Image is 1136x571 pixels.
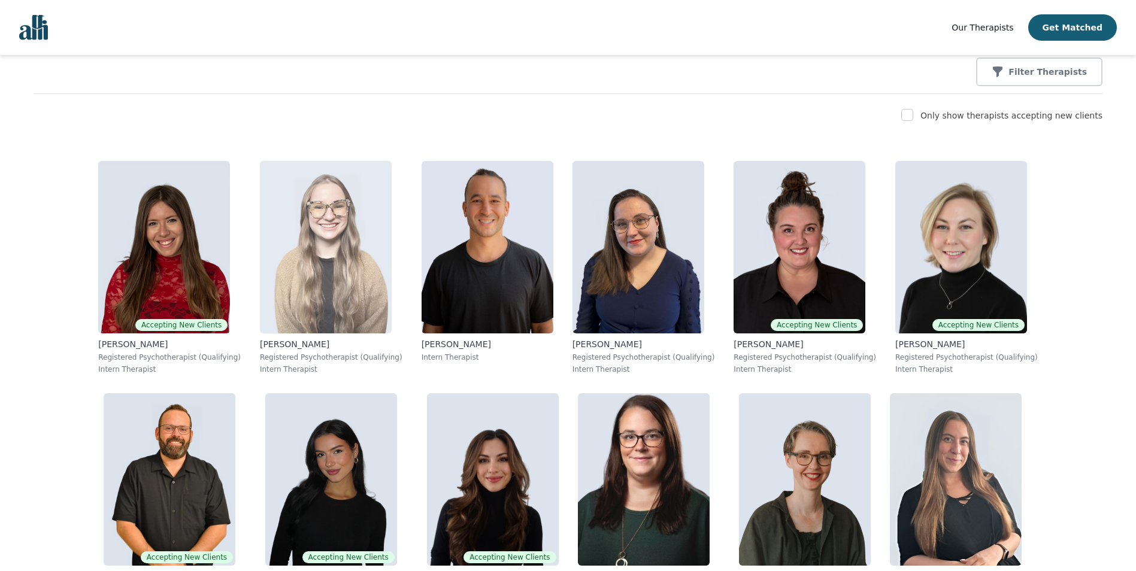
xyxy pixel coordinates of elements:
p: [PERSON_NAME] [98,338,241,350]
p: Registered Psychotherapist (Qualifying) [98,353,241,362]
button: Filter Therapists [976,57,1102,86]
a: Janelle_RushtonAccepting New Clients[PERSON_NAME]Registered Psychotherapist (Qualifying)Intern Th... [724,151,886,384]
span: Accepting New Clients [302,551,395,563]
img: Kavon_Banejad [422,161,553,333]
a: Our Therapists [952,20,1013,35]
p: Intern Therapist [422,353,553,362]
img: alli logo [19,15,48,40]
p: [PERSON_NAME] [734,338,876,350]
p: [PERSON_NAME] [895,338,1038,350]
p: Registered Psychotherapist (Qualifying) [260,353,402,362]
p: Intern Therapist [98,365,241,374]
p: Registered Psychotherapist (Qualifying) [895,353,1038,362]
span: Accepting New Clients [464,551,556,563]
button: Get Matched [1028,14,1117,41]
img: Saba_Salemi [427,393,559,566]
a: Alisha_LevineAccepting New Clients[PERSON_NAME]Registered Psychotherapist (Qualifying)Intern Ther... [89,151,250,384]
span: Accepting New Clients [771,319,863,331]
p: Registered Psychotherapist (Qualifying) [734,353,876,362]
label: Only show therapists accepting new clients [920,111,1102,120]
p: Intern Therapist [895,365,1038,374]
span: Accepting New Clients [135,319,228,331]
img: Janelle_Rushton [734,161,865,333]
p: Intern Therapist [734,365,876,374]
span: Our Therapists [952,23,1013,32]
p: Registered Psychotherapist (Qualifying) [572,353,715,362]
img: Faith_Woodley [260,161,392,333]
p: Filter Therapists [1008,66,1087,78]
img: Alisha_Levine [98,161,230,333]
p: [PERSON_NAME] [260,338,402,350]
span: Accepting New Clients [932,319,1025,331]
img: Josh_Cadieux [104,393,235,566]
a: Jocelyn_CrawfordAccepting New Clients[PERSON_NAME]Registered Psychotherapist (Qualifying)Intern T... [886,151,1047,384]
img: Alyssa_Tweedie [265,393,397,566]
p: [PERSON_NAME] [422,338,553,350]
p: Intern Therapist [260,365,402,374]
p: Intern Therapist [572,365,715,374]
span: Accepting New Clients [141,551,233,563]
p: [PERSON_NAME] [572,338,715,350]
a: Faith_Woodley[PERSON_NAME]Registered Psychotherapist (Qualifying)Intern Therapist [250,151,412,384]
a: Kavon_Banejad[PERSON_NAME]Intern Therapist [412,151,563,384]
a: Vanessa_McCulloch[PERSON_NAME]Registered Psychotherapist (Qualifying)Intern Therapist [563,151,725,384]
img: Claire_Cummings [739,393,871,566]
img: Vanessa_McCulloch [572,161,704,333]
img: Jocelyn_Crawford [895,161,1027,333]
img: Shannon_Vokes [890,393,1022,566]
img: Andrea_Nordby [578,393,710,566]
